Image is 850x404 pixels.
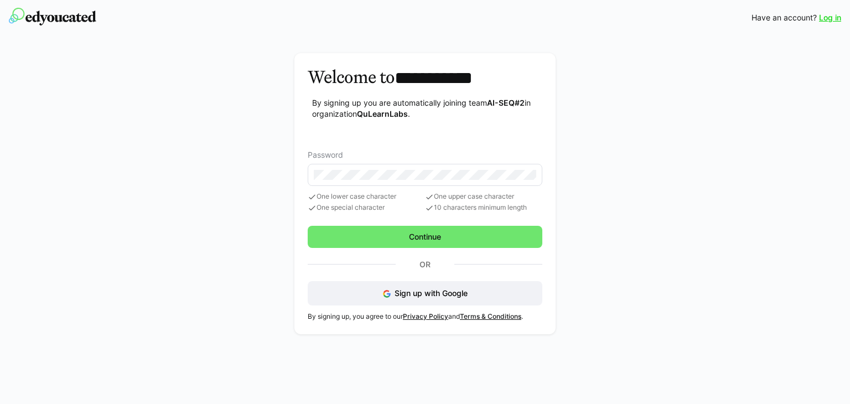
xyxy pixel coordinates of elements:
p: By signing up you are automatically joining team in organization . [312,97,542,120]
span: One special character [308,204,425,213]
span: One upper case character [425,193,542,201]
button: Continue [308,226,542,248]
a: Log in [819,12,841,23]
button: Sign up with Google [308,281,542,305]
a: Privacy Policy [403,312,448,320]
span: 10 characters minimum length [425,204,542,213]
a: Terms & Conditions [460,312,521,320]
p: By signing up, you agree to our and . [308,312,542,321]
h3: Welcome to [308,66,542,89]
p: Or [396,257,454,272]
strong: QuLearnLabs [357,109,408,118]
span: Password [308,151,343,159]
span: Sign up with Google [395,288,468,298]
span: One lower case character [308,193,425,201]
strong: AI-SEQ#2 [487,98,525,107]
span: Continue [407,231,443,242]
span: Have an account? [751,12,817,23]
img: edyoucated [9,8,96,25]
